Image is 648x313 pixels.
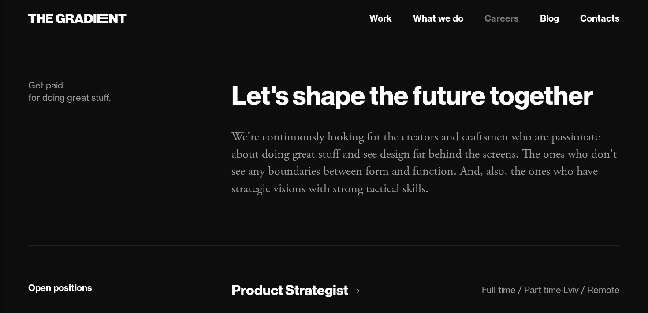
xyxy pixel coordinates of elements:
a: What we do [413,12,463,25]
a: Work [369,12,392,25]
p: We're continuously looking for the creators and craftsmen who are passionate about doing great st... [231,129,620,198]
a: Contacts [580,12,620,25]
strong: Open positions [28,282,92,293]
div: → [348,281,362,299]
a: Product Strategist→ [231,281,362,300]
div: Get paid for doing great stuff. [28,79,214,104]
div: Product Strategist [231,281,348,299]
div: Full time / Part time [482,284,561,295]
div: Lviv / Remote [563,284,620,295]
a: Blog [540,12,559,25]
a: Careers [484,12,519,25]
div: · [561,284,563,295]
strong: Let's shape the future together [231,78,593,112]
